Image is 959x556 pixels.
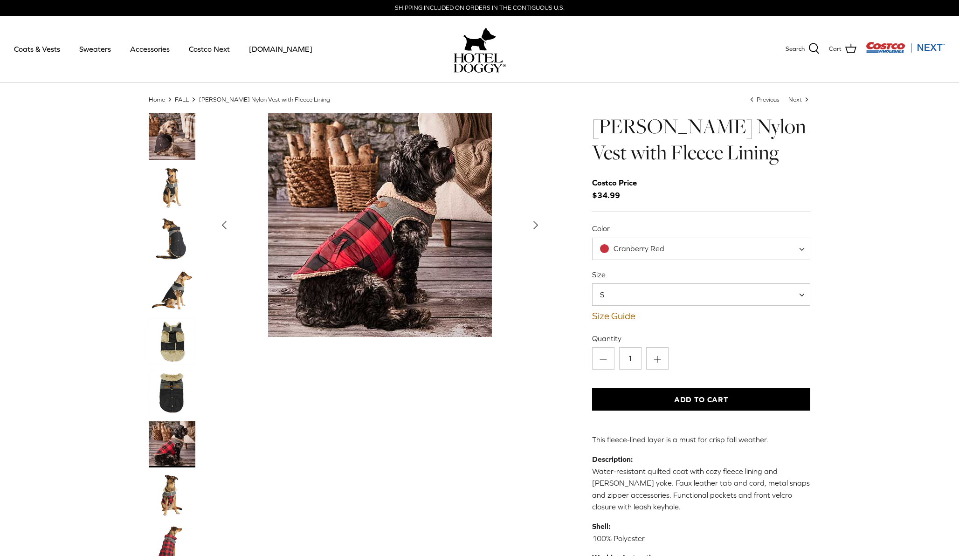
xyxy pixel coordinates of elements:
strong: Description: [592,455,633,463]
label: Size [592,269,811,280]
span: Cranberry Red [614,244,664,253]
nav: Breadcrumbs [149,95,811,104]
label: Color [592,223,811,233]
a: Thumbnail Link [149,216,195,262]
button: Previous [214,215,235,235]
div: Costco Price [592,177,637,189]
img: hoteldoggycom [454,53,506,73]
a: Visit Costco Next [866,48,945,55]
button: Next [525,215,546,235]
img: Costco Next [866,41,945,53]
a: Sweaters [71,33,119,65]
a: Cart [829,43,856,55]
h1: [PERSON_NAME] Nylon Vest with Fleece Lining [592,113,811,166]
a: Thumbnail Link [149,267,195,314]
span: Cranberry Red [592,238,811,260]
a: [DOMAIN_NAME] [241,33,321,65]
a: Show Gallery [214,113,546,337]
p: This fleece-lined layer is a must for crisp fall weather. [592,434,811,446]
a: Search [786,43,820,55]
strong: Shell: [592,522,610,530]
img: hoteldoggy.com [463,25,496,53]
span: S [593,289,623,300]
a: Thumbnail Link [149,113,195,160]
p: 100% Polyester [592,521,811,544]
button: Add to Cart [592,388,811,411]
span: Next [788,96,802,103]
input: Quantity [619,347,642,370]
a: Coats & Vests [6,33,69,65]
span: Search [786,44,805,54]
a: Accessories [122,33,178,65]
span: S [592,283,811,306]
a: Next [788,96,811,103]
a: FALL [175,96,189,103]
a: Thumbnail Link [149,421,195,467]
a: Thumbnail Link [149,165,195,211]
a: Thumbnail Link [149,370,195,416]
a: hoteldoggy.com hoteldoggycom [454,25,506,73]
a: Size Guide [592,310,811,322]
a: Thumbnail Link [149,318,195,365]
span: Cart [829,44,842,54]
a: [PERSON_NAME] Nylon Vest with Fleece Lining [199,96,330,103]
a: Thumbnail Link [149,472,195,519]
span: $34.99 [592,177,646,202]
span: Cranberry Red [593,244,683,254]
span: Previous [757,96,780,103]
a: Previous [748,96,781,103]
a: Home [149,96,165,103]
a: Costco Next [180,33,238,65]
p: Water-resistant quilted coat with cozy fleece lining and [PERSON_NAME] yoke. Faux leather tab and... [592,453,811,513]
label: Quantity [592,333,811,343]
